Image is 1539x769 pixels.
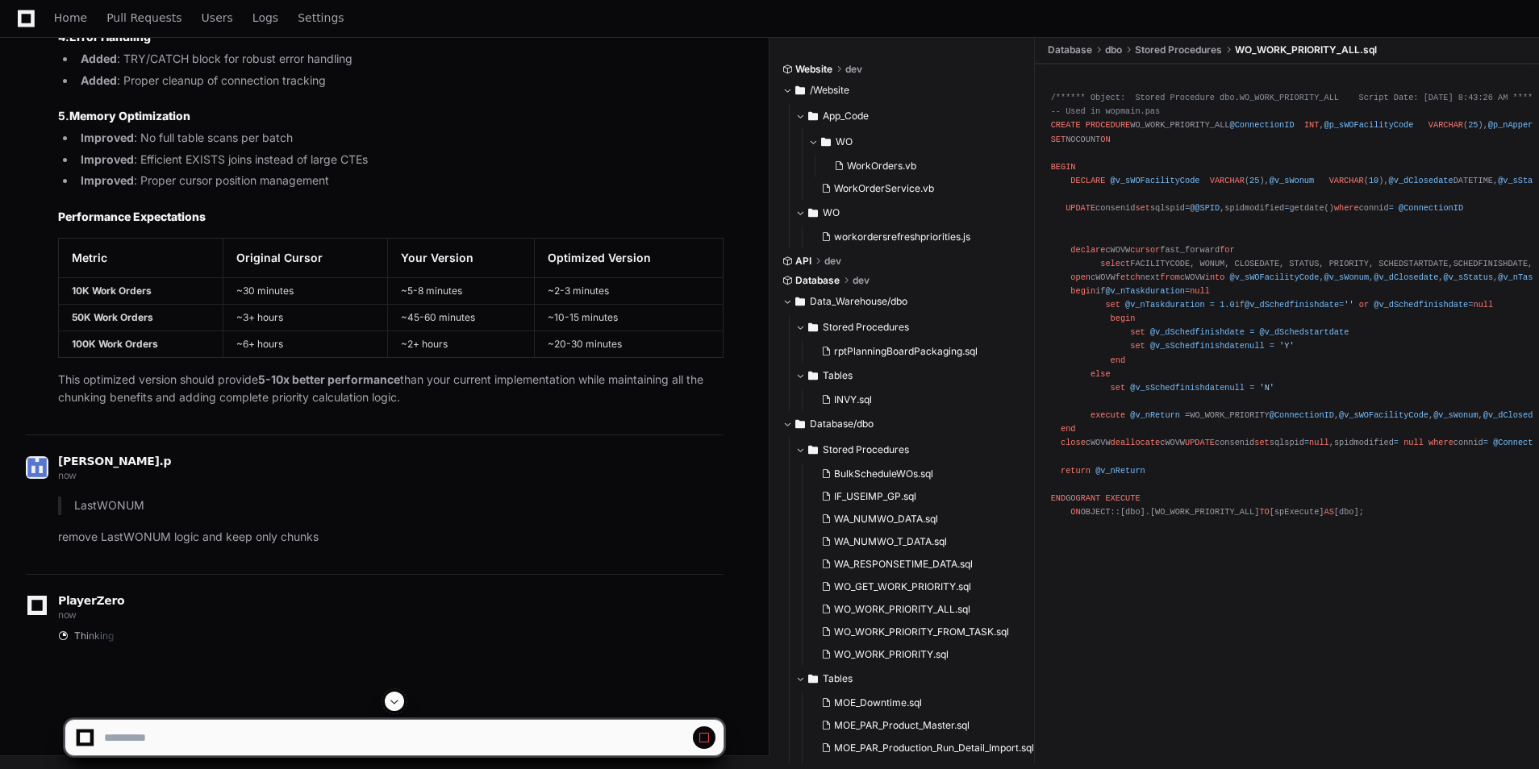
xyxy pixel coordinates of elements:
[834,490,916,503] span: IF_USEIMP_GP.sql
[1051,493,1066,502] span: END
[1433,410,1478,420] span: @v_sWonum
[823,443,909,456] span: Stored Procedures
[387,330,534,357] td: ~2+ hours
[1111,175,1200,185] span: @v_sWOFacilityCode
[1135,203,1149,213] span: set
[847,160,916,173] span: WorkOrders.vb
[1150,341,1265,351] span: @v_sSchedfinishdatenull
[387,238,534,277] th: Your Version
[1100,134,1110,143] span: ON
[824,255,841,268] span: dev
[815,553,1026,576] button: WA_RESPONSETIME_DATA.sql
[1428,120,1463,130] span: VARCHAR
[1229,120,1294,130] span: @ConnectionID
[823,321,909,334] span: Stored Procedures
[1135,44,1222,56] span: Stored Procedures
[845,63,862,76] span: dev
[1359,300,1369,310] span: or
[1070,285,1095,295] span: begin
[834,626,1009,638] span: WO_WORK_PRIORITY_FROM_TASK.sql
[1374,300,1468,310] span: @v_dSchedfinishdate
[1105,493,1140,502] span: EXECUTE
[834,580,971,593] span: WO_GET_WORK_PRIORITY.sql
[795,63,832,76] span: Website
[1220,244,1234,254] span: for
[58,609,77,621] span: now
[836,135,853,148] span: WO
[834,535,947,548] span: WA_NUMWO_T_DATA.sql
[1270,341,1274,351] span: =
[1339,300,1344,310] span: =
[782,77,1023,103] button: /Website
[782,289,1023,314] button: Data_Warehouse/dbo
[223,238,387,277] th: Original Cursor
[815,177,1013,200] button: WorkOrderService.vb
[1066,203,1095,213] span: UPDATE
[534,277,723,304] td: ~2-3 minutes
[1091,410,1125,420] span: execute
[76,129,724,148] li: : No full table scans per batch
[1070,175,1105,185] span: DECLARE
[534,238,723,277] th: Optimized Version
[1051,106,1161,116] span: -- Used in wopmain.pas
[223,277,387,304] td: ~30 minutes
[823,672,853,685] span: Tables
[1284,203,1289,213] span: =
[815,621,1026,643] button: WO_WORK_PRIORITY_FROM_TASK.sql
[54,13,87,23] span: Home
[1483,438,1488,447] span: =
[387,277,534,304] td: ~5-8 minutes
[808,106,818,126] svg: Directory
[106,13,181,23] span: Pull Requests
[823,369,853,382] span: Tables
[795,314,1023,340] button: Stored Procedures
[81,52,117,65] strong: Added
[823,206,840,219] span: WO
[1473,300,1493,310] span: null
[1061,424,1075,434] span: end
[1210,300,1215,310] span: =
[534,330,723,357] td: ~20-30 minutes
[76,172,724,190] li: : Proper cursor position management
[828,155,1013,177] button: WorkOrders.vb
[834,345,978,358] span: rptPlanningBoardPackaging.sql
[1444,272,1494,281] span: @v_sStatus
[202,13,233,23] span: Users
[1259,382,1274,392] span: 'N'
[58,596,124,605] span: PlayerZero
[1185,410,1190,420] span: =
[1111,438,1161,447] span: deallocate
[795,666,1036,692] button: Tables
[1160,272,1180,281] span: from
[81,131,134,144] strong: Improved
[795,414,805,434] svg: Directory
[1344,300,1353,310] span: ''
[1309,438,1329,447] span: null
[834,648,949,661] span: WO_WORK_PRIORITY.sql
[1185,285,1190,295] span: =
[815,485,1026,508] button: IF_USEIMP_GP.sql
[81,73,117,87] strong: Added
[1389,203,1394,213] span: =
[1086,120,1130,130] span: PROCEDURE
[815,340,1013,363] button: rptPlanningBoardPackaging.sql
[1111,355,1125,364] span: end
[1111,314,1136,323] span: begin
[808,366,818,385] svg: Directory
[821,132,831,152] svg: Directory
[808,318,818,337] svg: Directory
[1399,203,1463,213] span: @ConnectionID
[1051,120,1081,130] span: CREATE
[1205,272,1225,281] span: into
[1270,410,1334,420] span: @ConnectionID
[1125,300,1205,310] span: @v_nTaskduration
[1249,175,1259,185] span: 25
[1195,203,1220,213] span: @SPID
[1468,120,1478,130] span: 25
[1105,300,1120,310] span: set
[1185,438,1215,447] span: UPDATE
[1230,272,1320,281] span: @v_sWOFacilityCode
[795,274,840,287] span: Database
[795,437,1036,463] button: Stored Procedures
[795,200,1023,226] button: WO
